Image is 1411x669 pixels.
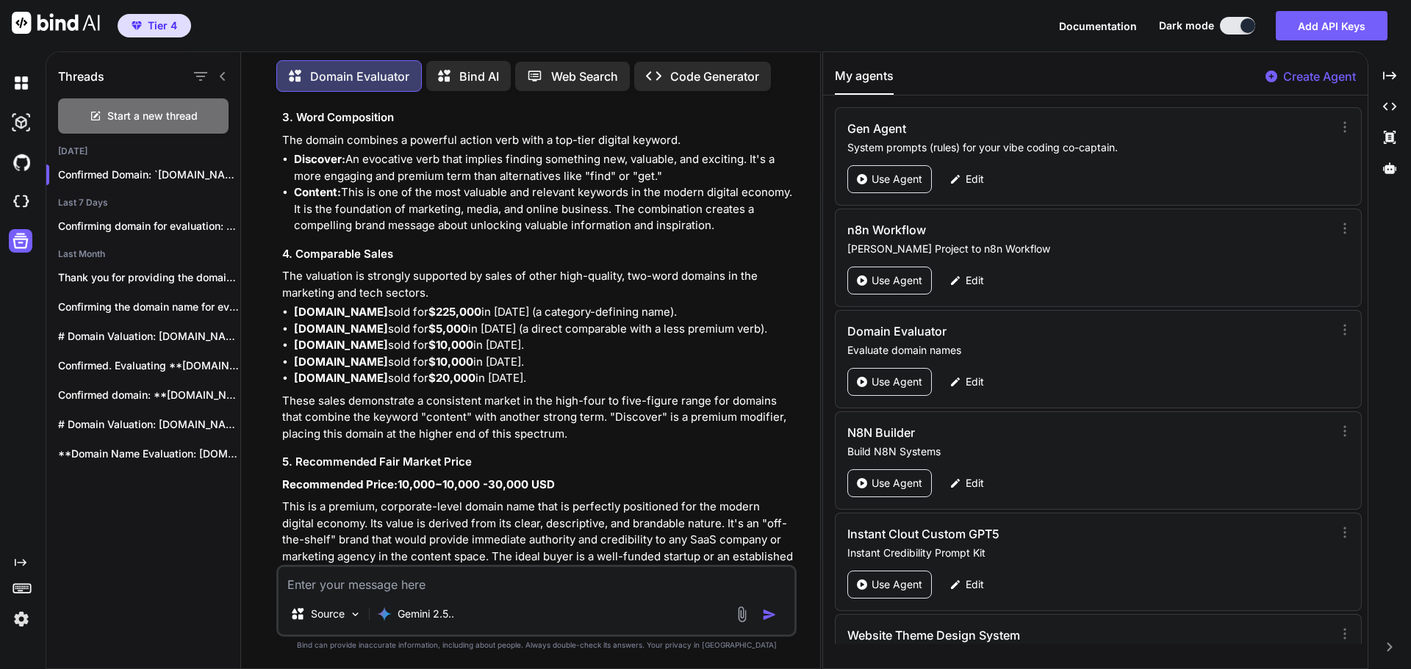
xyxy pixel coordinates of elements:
[294,338,388,352] strong: [DOMAIN_NAME]
[847,140,1327,155] p: System prompts (rules) for your vibe coding co-captain.
[294,151,794,184] li: An evocative verb that implies finding something new, valuable, and exciting. It's a more engagin...
[294,354,794,371] li: sold for in [DATE].
[733,606,750,623] img: attachment
[872,172,922,187] p: Use Agent
[9,150,34,175] img: githubDark
[428,355,473,369] strong: $10,000
[294,184,794,234] li: This is one of the most valuable and relevant keywords in the modern digital economy. It is the f...
[58,417,240,432] p: # Domain Valuation: [DOMAIN_NAME] ## Domain Analysis...
[872,577,922,592] p: Use Agent
[413,477,435,491] mn: 000
[58,446,240,461] p: **Domain Name Evaluation: [DOMAIN_NAME]** 1. **Structure and...
[9,110,34,135] img: darkAi-studio
[58,358,240,373] p: Confirmed. Evaluating **[DOMAIN_NAME]**. *** ### **Domain Name...
[9,70,34,95] img: darkChat
[377,607,392,621] img: Gemini 2.5 Pro
[442,477,488,491] annotation: 10,000 -
[58,388,240,402] p: Confirmed domain: **[DOMAIN_NAME]** Here is a professional...
[282,477,555,491] strong: Recommended Price: 30,000 USD
[282,268,794,301] p: The valuation is strongly supported by sales of other high-quality, two-word domains in the marke...
[282,454,794,471] h3: 5. Recommended Fair Market Price
[46,197,240,209] h2: Last 7 Days
[294,337,794,354] li: sold for in [DATE].
[966,375,984,389] p: Edit
[872,375,922,389] p: Use Agent
[58,329,240,344] p: # Domain Valuation: [DOMAIN_NAME] ## Analysis -...
[311,607,345,621] p: Source
[459,68,499,85] p: Bind AI
[282,109,794,126] h3: 3. Word Composition
[107,109,198,123] span: Start a new thread
[435,477,442,491] mo: −
[282,246,794,263] h3: 4. Comparable Sales
[847,322,1183,340] h3: Domain Evaluator
[58,68,104,85] h1: Threads
[428,305,481,319] strong: $225,000
[428,338,473,352] strong: $10,000
[294,304,794,321] li: sold for in [DATE] (a category-defining name).
[398,607,454,621] p: Gemini 2.5..
[966,172,984,187] p: Edit
[847,626,1183,644] h3: Website Theme Design System
[294,355,388,369] strong: [DOMAIN_NAME]
[847,120,1183,137] h3: Gen Agent
[276,640,797,651] p: Bind can provide inaccurate information, including about people. Always double-check its answers....
[310,68,409,85] p: Domain Evaluator
[1283,68,1356,85] p: Create Agent
[872,273,922,288] p: Use Agent
[966,273,984,288] p: Edit
[1059,20,1137,32] span: Documentation
[966,476,984,491] p: Edit
[282,132,794,149] p: The domain combines a powerful action verb with a top-tier digital keyword.
[872,476,922,491] p: Use Agent
[670,68,759,85] p: Code Generator
[398,477,409,491] mn: 10
[762,607,777,622] img: icon
[294,321,794,338] li: sold for in [DATE] (a direct comparable with a less premium verb).
[282,393,794,443] p: These sales demonstrate a consistent market in the high-four to five-figure range for domains tha...
[58,219,240,234] p: Confirming domain for evaluation: **[DOMAIN_NAME]** Here is...
[847,242,1327,256] p: [PERSON_NAME] Project to n8n Workflow
[58,300,240,314] p: Confirming the domain name for evaluation: **[DOMAIN_NAME]**...
[294,305,388,319] strong: [DOMAIN_NAME]
[58,270,240,285] p: Thank you for providing the domain name...
[349,608,362,621] img: Pick Models
[551,68,618,85] p: Web Search
[847,525,1183,543] h3: Instant Clout Custom GPT5
[847,424,1183,441] h3: N8N Builder
[46,248,240,260] h2: Last Month
[46,145,240,157] h2: [DATE]
[118,14,191,37] button: premiumTier 4
[294,152,345,166] strong: Discover:
[428,371,475,385] strong: $20,000
[294,322,388,336] strong: [DOMAIN_NAME]
[847,343,1327,358] p: Evaluate domain names
[1159,18,1214,33] span: Dark mode
[282,499,794,582] p: This is a premium, corporate-level domain name that is perfectly positioned for the modern digita...
[294,371,388,385] strong: [DOMAIN_NAME]
[58,167,240,182] p: Confirmed Domain: `[DOMAIN_NAME]` ...
[409,477,413,491] mo: ,
[294,185,341,199] strong: Content:
[9,607,34,632] img: settings
[148,18,177,33] span: Tier 4
[132,21,142,30] img: premium
[847,221,1183,239] h3: n8n Workflow
[428,322,468,336] strong: $5,000
[847,444,1327,459] p: Build N8N Systems
[847,546,1327,560] p: Instant Credibility Prompt Kit
[835,67,894,95] button: My agents
[9,189,34,214] img: cloudideIcon
[966,577,984,592] p: Edit
[1276,11,1387,40] button: Add API Keys
[12,12,100,34] img: Bind AI
[1059,18,1137,34] button: Documentation
[294,370,794,387] li: sold for in [DATE].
